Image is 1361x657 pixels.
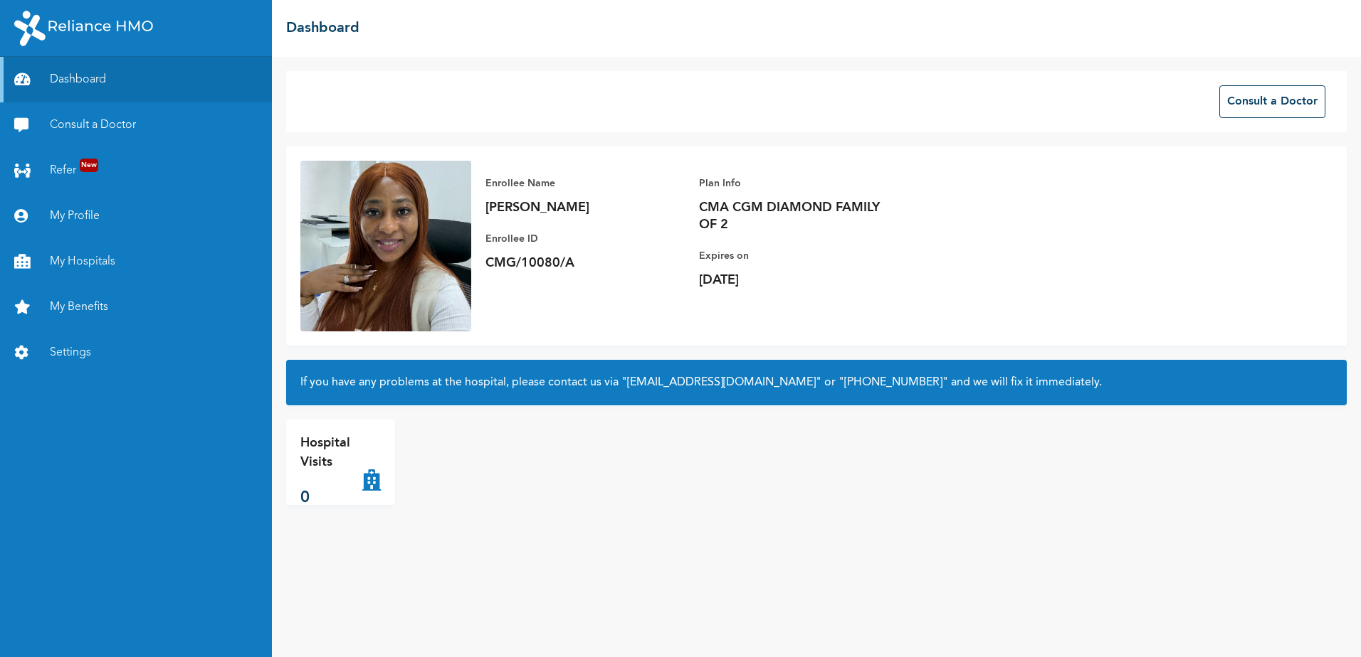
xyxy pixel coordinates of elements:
h2: If you have any problems at the hospital, please contact us via or and we will fix it immediately. [300,374,1333,391]
img: RelianceHMO's Logo [14,11,153,46]
p: Enrollee Name [485,175,685,192]
a: "[PHONE_NUMBER]" [839,377,948,388]
p: Hospital Visits [300,434,362,472]
p: Expires on [699,247,898,265]
h2: Dashboard [286,18,359,39]
button: Consult a Doctor [1219,85,1325,118]
span: New [80,159,98,172]
p: 0 [300,486,362,510]
p: [PERSON_NAME] [485,199,685,216]
p: [DATE] [699,272,898,289]
p: Enrollee ID [485,230,685,247]
p: CMG/10080/A [485,255,685,272]
p: Plan Info [699,175,898,192]
a: "[EMAIL_ADDRESS][DOMAIN_NAME]" [621,377,821,388]
p: CMA CGM DIAMOND FAMILY OF 2 [699,199,898,233]
img: Enrollee [300,161,471,331]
